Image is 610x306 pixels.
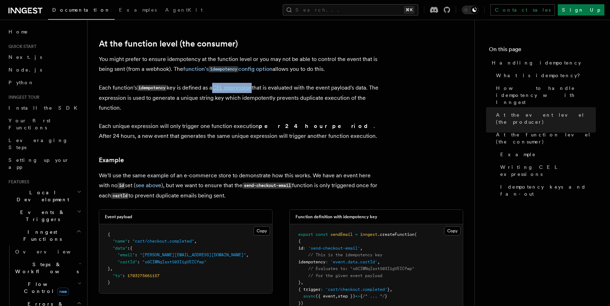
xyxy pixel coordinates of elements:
a: Leveraging Steps [6,134,83,154]
button: Copy [444,226,461,235]
a: What is idempotency? [493,69,596,82]
span: Steps & Workflows [12,261,79,275]
span: Node.js [8,67,42,73]
code: cartId [111,193,128,199]
button: Inngest Functions [6,226,83,245]
a: Sign Up [558,4,604,16]
span: , [335,294,338,299]
span: .createFunction [377,232,414,237]
span: Setting up your app [8,157,69,170]
span: { trigger [298,287,321,292]
a: Setting up your app [6,154,83,173]
a: see above [136,182,161,189]
p: You might prefer to ensure idempotency at the function level or you may not be able to control th... [99,54,381,74]
button: Events & Triggers [6,206,83,226]
a: Writing CEL expressions [497,161,596,180]
code: idempotency [209,66,238,72]
code: idempotency [137,85,167,91]
span: "email" [118,252,135,257]
a: At the event level (the producer) [493,109,596,128]
span: , [194,239,197,244]
h3: Function definition with idempotency key [295,214,377,220]
span: step }) [338,294,355,299]
span: Writing CEL expressions [500,164,596,178]
span: : [135,252,137,257]
a: CEL expression [212,84,252,91]
span: new [57,288,69,295]
span: , [246,252,249,257]
button: Search...⌘K [283,4,418,16]
p: Each function's key is defined as a that is evaluated with the event payload's data. The expressi... [99,83,381,113]
span: Python [8,80,34,85]
span: Leveraging Steps [8,137,68,150]
a: At the function level (the consumer) [493,128,596,148]
span: } [298,280,301,285]
span: , [301,280,303,285]
span: { [360,294,363,299]
a: Contact sales [490,4,555,16]
span: ( [414,232,417,237]
span: Handling idempotency [492,59,581,66]
span: What is idempotency? [496,72,585,79]
span: Documentation [52,7,110,13]
kbd: ⌘K [404,6,414,13]
span: : [321,287,323,292]
h4: On this page [489,45,596,56]
span: } [387,287,390,292]
a: Install the SDK [6,102,83,114]
p: Each unique expression will only trigger one function execution . After 24 hours, a new event tha... [99,121,381,141]
span: id [298,246,303,251]
span: // Evaluates to: "s6CIMNqIaxt503I1gVEICfwp" [308,266,414,271]
span: sendEmail [330,232,353,237]
span: 'send-checkout-email' [308,246,360,251]
span: Features [6,179,29,185]
a: At the function level (the consumer) [99,39,238,49]
a: Example [99,155,124,165]
span: }) [298,301,303,306]
span: } [108,266,110,271]
span: Inngest Functions [6,228,76,243]
span: , [360,246,363,251]
a: Python [6,76,83,89]
span: } [385,294,387,299]
span: 'cart/checkout.completed' [325,287,387,292]
a: How to handle idempotency with Inngest [493,82,596,109]
span: At the event level (the producer) [496,111,596,126]
span: { [108,232,110,237]
span: Home [8,28,28,35]
code: send-checkout-email [243,183,292,189]
span: : [137,259,140,264]
span: : [127,239,130,244]
span: "name" [113,239,127,244]
span: Overview [15,249,88,255]
span: Local Development [6,189,77,203]
span: const [316,232,328,237]
span: // for the given event payload [308,273,382,278]
span: How to handle idempotency with Inngest [496,85,596,106]
span: Next.js [8,54,42,60]
a: Idempotency keys and fan-out [497,180,596,200]
span: 'event.data.cartId' [330,259,377,264]
span: Flow Control [12,281,78,295]
span: idempotency [298,259,325,264]
p: We'll use the same example of an e-commerce store to demonstrate how this works. We have an event... [99,171,381,201]
span: Install the SDK [8,105,82,111]
span: Example [500,151,536,158]
span: Quick start [6,44,36,49]
span: AgentKit [165,7,203,13]
span: : [122,273,125,278]
span: 1703275661157 [127,273,160,278]
button: Toggle dark mode [462,6,479,14]
button: Local Development [6,186,83,206]
a: AgentKit [161,2,207,19]
span: "[PERSON_NAME][EMAIL_ADDRESS][DOMAIN_NAME]" [140,252,246,257]
span: "s6CIMNqIaxt503I1gVEICfwp" [142,259,207,264]
span: "cartId" [118,259,137,264]
a: Next.js [6,51,83,63]
span: Examples [119,7,157,13]
a: Examples [115,2,161,19]
button: Flow Controlnew [12,278,83,298]
span: export [298,232,313,237]
span: "cart/checkout.completed" [132,239,194,244]
a: function'sidempotencyconfig option [183,66,273,72]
